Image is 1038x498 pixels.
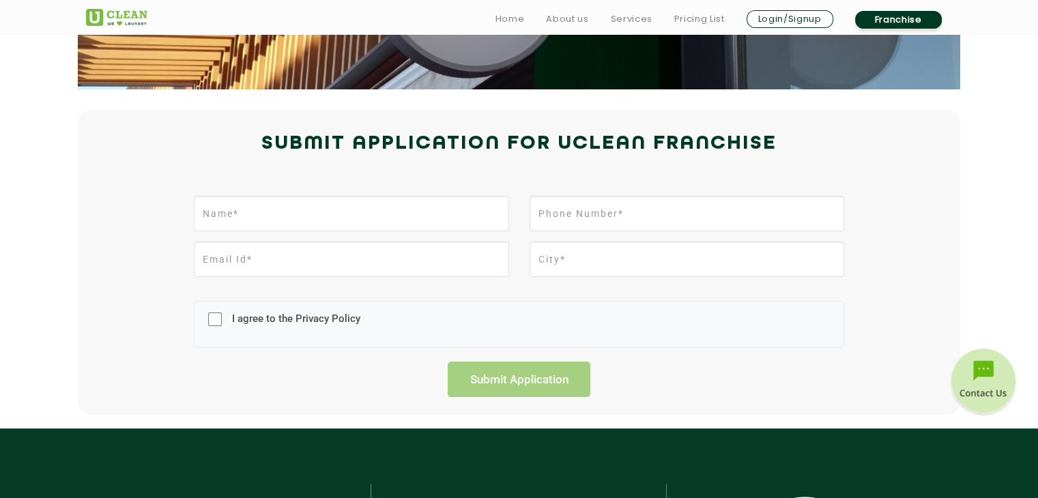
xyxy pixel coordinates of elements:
[530,196,844,231] input: Phone Number*
[674,11,725,27] a: Pricing List
[194,241,508,277] input: Email Id*
[610,11,652,27] a: Services
[747,10,833,28] a: Login/Signup
[448,362,591,397] input: Submit Application
[855,11,942,29] a: Franchise
[194,196,508,231] input: Name*
[495,11,525,27] a: Home
[530,241,844,277] input: City*
[229,312,360,338] label: I agree to the Privacy Policy
[86,9,147,26] img: UClean Laundry and Dry Cleaning
[546,11,588,27] a: About us
[86,128,953,160] h2: Submit Application for UCLEAN FRANCHISE
[949,349,1018,417] img: contact-btn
